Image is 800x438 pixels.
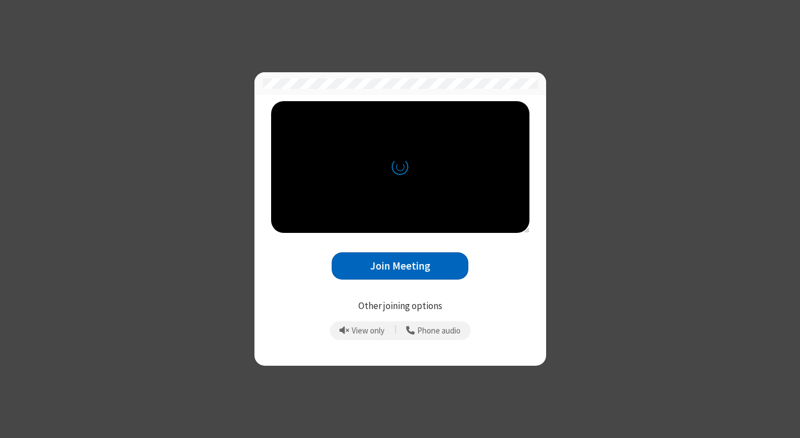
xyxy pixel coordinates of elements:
span: | [394,323,397,339]
span: Phone audio [417,326,461,336]
span: View only [352,326,384,336]
button: Prevent echo when there is already an active mic and speaker in the room. [336,321,389,340]
button: Use your phone for mic and speaker while you view the meeting on this device. [402,321,465,340]
p: Other joining options [271,299,529,313]
button: Join Meeting [332,252,468,280]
